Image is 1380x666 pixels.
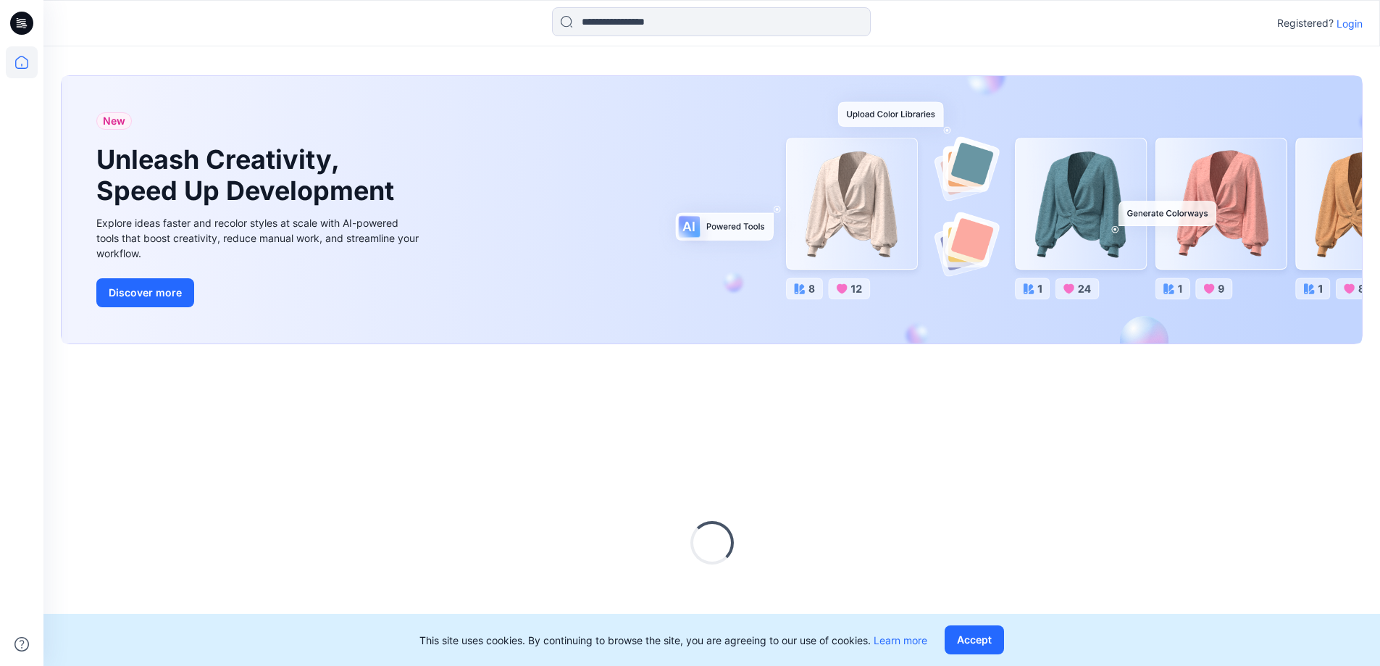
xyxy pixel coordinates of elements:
a: Discover more [96,278,422,307]
p: Login [1337,16,1363,31]
button: Accept [945,625,1004,654]
div: Explore ideas faster and recolor styles at scale with AI-powered tools that boost creativity, red... [96,215,422,261]
p: This site uses cookies. By continuing to browse the site, you are agreeing to our use of cookies. [419,633,927,648]
a: Learn more [874,634,927,646]
span: New [103,112,125,130]
p: Registered? [1277,14,1334,32]
h1: Unleash Creativity, Speed Up Development [96,144,401,207]
button: Discover more [96,278,194,307]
